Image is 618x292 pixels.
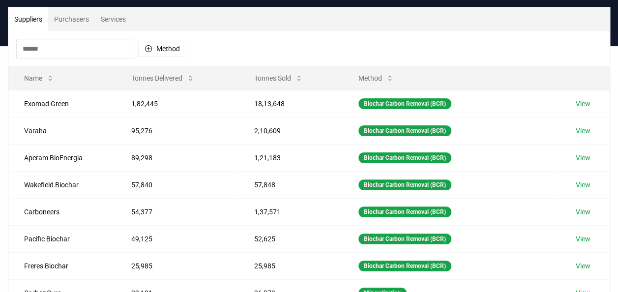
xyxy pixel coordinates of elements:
[238,198,343,225] td: 1,37,571
[358,206,451,217] div: Biochar Carbon Removal (BCR)
[358,261,451,271] div: Biochar Carbon Removal (BCR)
[95,7,132,31] button: Services
[358,125,451,136] div: Biochar Carbon Removal (BCR)
[138,41,186,57] button: Method
[8,90,116,117] td: Exomad Green
[358,179,451,190] div: Biochar Carbon Removal (BCR)
[238,90,343,117] td: 18,13,648
[116,225,238,252] td: 49,125
[238,171,343,198] td: 57,848
[16,68,62,88] button: Name
[48,7,95,31] button: Purchasers
[8,198,116,225] td: Carboneers
[8,225,116,252] td: Pacific Biochar
[116,198,238,225] td: 54,377
[575,153,590,163] a: View
[246,68,311,88] button: Tonnes Sold
[575,99,590,109] a: View
[116,90,238,117] td: 1,82,445
[358,98,451,109] div: Biochar Carbon Removal (BCR)
[116,117,238,144] td: 95,276
[575,207,590,217] a: View
[575,180,590,190] a: View
[8,7,48,31] button: Suppliers
[238,144,343,171] td: 1,21,183
[358,234,451,244] div: Biochar Carbon Removal (BCR)
[116,171,238,198] td: 57,840
[8,144,116,171] td: Aperam BioEnergia
[8,252,116,279] td: Freres Biochar
[123,68,202,88] button: Tonnes Delivered
[116,144,238,171] td: 89,298
[8,117,116,144] td: Varaha
[575,234,590,244] a: View
[116,252,238,279] td: 25,985
[351,68,402,88] button: Method
[238,252,343,279] td: 25,985
[575,126,590,136] a: View
[238,225,343,252] td: 52,625
[575,261,590,271] a: View
[358,152,451,163] div: Biochar Carbon Removal (BCR)
[8,171,116,198] td: Wakefield Biochar
[238,117,343,144] td: 2,10,609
